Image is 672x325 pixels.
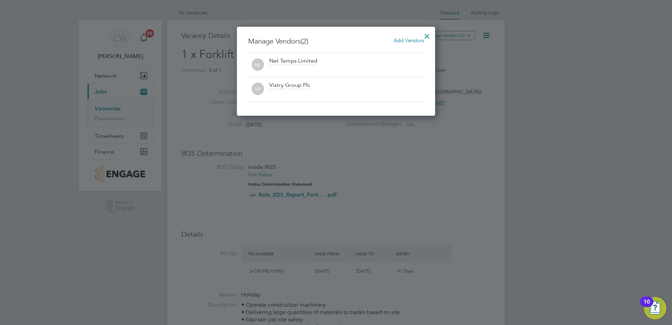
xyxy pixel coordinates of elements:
div: 10 [644,302,650,311]
button: Open Resource Center, 10 new notifications [644,297,666,319]
span: VP [252,83,264,95]
span: Add Vendors [394,37,424,44]
div: Vistry Group Plc [269,82,310,89]
div: Net Temps Limited [269,57,317,65]
h3: Manage Vendors [248,37,424,46]
span: (2) [301,37,308,46]
span: NL [252,59,264,71]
